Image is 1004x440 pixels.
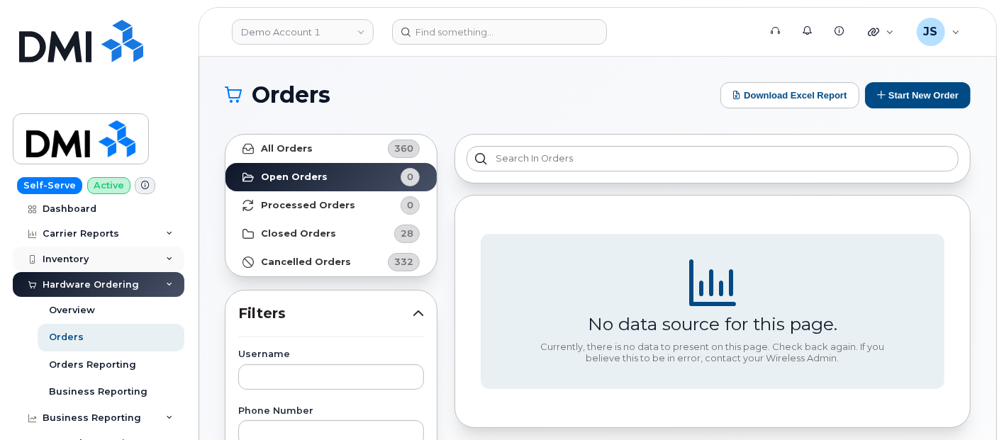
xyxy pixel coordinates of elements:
span: 360 [394,142,413,155]
div: No data source for this page. [588,313,837,334]
strong: Cancelled Orders [261,256,351,268]
span: Orders [252,84,330,106]
strong: Open Orders [261,171,328,183]
a: Processed Orders0 [225,191,437,220]
label: Phone Number [238,407,424,416]
span: 0 [407,170,413,184]
span: 28 [401,227,413,240]
button: Download Excel Report [720,82,859,108]
strong: All Orders [261,143,313,154]
span: Filters [238,303,413,324]
label: Username [238,350,424,359]
strong: Processed Orders [261,200,355,211]
a: Cancelled Orders332 [225,248,437,276]
span: 0 [407,198,413,212]
input: Search in orders [467,146,959,171]
a: Open Orders0 [225,163,437,191]
button: Start New Order [865,82,971,108]
span: 332 [394,255,413,269]
a: Closed Orders28 [225,220,437,248]
strong: Closed Orders [261,228,336,239]
div: Currently, there is no data to present on this page. Check back again. If you believe this to be ... [535,342,890,363]
a: All Orders360 [225,135,437,163]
